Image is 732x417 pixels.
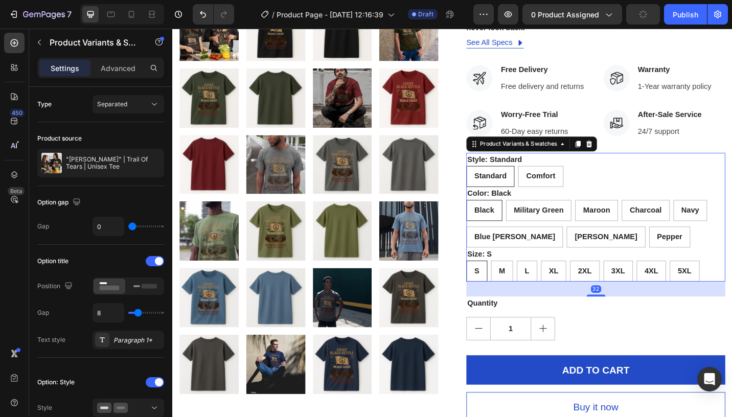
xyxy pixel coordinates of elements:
span: 4XL [517,261,532,269]
button: decrement [323,316,348,341]
input: quantity [348,316,393,341]
div: Beta [8,187,25,195]
div: Undo/Redo [193,4,234,25]
div: 450 [10,109,25,117]
div: ADD TO CART [427,366,500,382]
p: 1-Year warranty policy [510,57,591,69]
span: Black [331,194,353,203]
div: Gap [37,222,49,231]
span: L [386,261,391,269]
div: Product source [37,134,82,143]
input: Auto [93,217,124,236]
p: 24/7 support [510,106,580,119]
div: Text style [37,335,65,344]
div: Type [37,100,52,109]
button: Publish [664,4,707,25]
span: Standard [331,157,366,166]
div: Paragraph 1* [113,336,162,345]
div: Position [37,280,75,293]
span: / [272,9,274,20]
div: Quantity [322,293,606,308]
button: ADD TO CART [322,358,606,390]
button: 7 [4,4,76,25]
span: Product Page - [DATE] 12:16:39 [277,9,383,20]
button: increment [393,316,419,341]
div: Gap [37,308,49,317]
p: Advanced [101,63,135,74]
span: 0 product assigned [531,9,599,20]
div: Style [37,403,52,412]
span: 2XL [444,261,459,269]
div: Publish [673,9,698,20]
p: Free Delivery [360,39,451,51]
span: Military Green [374,194,429,203]
div: Option gap [37,196,83,210]
span: Separated [97,100,127,108]
span: 3XL [481,261,496,269]
span: Navy [558,194,577,203]
p: Warranty [510,39,591,51]
button: 0 product assigned [522,4,622,25]
iframe: Design area [172,29,732,417]
span: Draft [418,10,433,19]
p: Settings [51,63,79,74]
span: Comfort [387,157,419,166]
legend: Color: Black [322,173,372,188]
p: "[PERSON_NAME]" | Trail Of Tears | Unisex Tee [66,156,160,170]
input: Auto [93,304,124,322]
div: Option title [37,257,68,266]
p: Free delivery and returns [360,57,451,69]
p: After-Sale Service [510,88,580,100]
p: Worry-Free Trial [360,88,433,100]
div: Open Intercom Messenger [697,367,722,391]
span: S [331,261,336,269]
div: Option: Style [37,378,75,387]
img: product feature img [41,153,62,173]
span: Charcoal [501,194,536,203]
span: XL [413,261,423,269]
span: 5XL [554,261,568,269]
legend: Size: S [322,240,351,254]
span: M [358,261,364,269]
span: [PERSON_NAME] [441,223,509,232]
p: Product Variants & Swatches [50,36,136,49]
button: Separated [93,95,164,113]
p: 7 [67,8,72,20]
div: Product Variants & Swatches [335,122,423,131]
span: Maroon [450,194,479,203]
p: 60-Day easy returns [360,106,433,119]
legend: Style: Standard [322,136,384,150]
div: 32 [459,281,470,289]
span: Pepper [531,223,559,232]
span: Blue [PERSON_NAME] [331,223,419,232]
